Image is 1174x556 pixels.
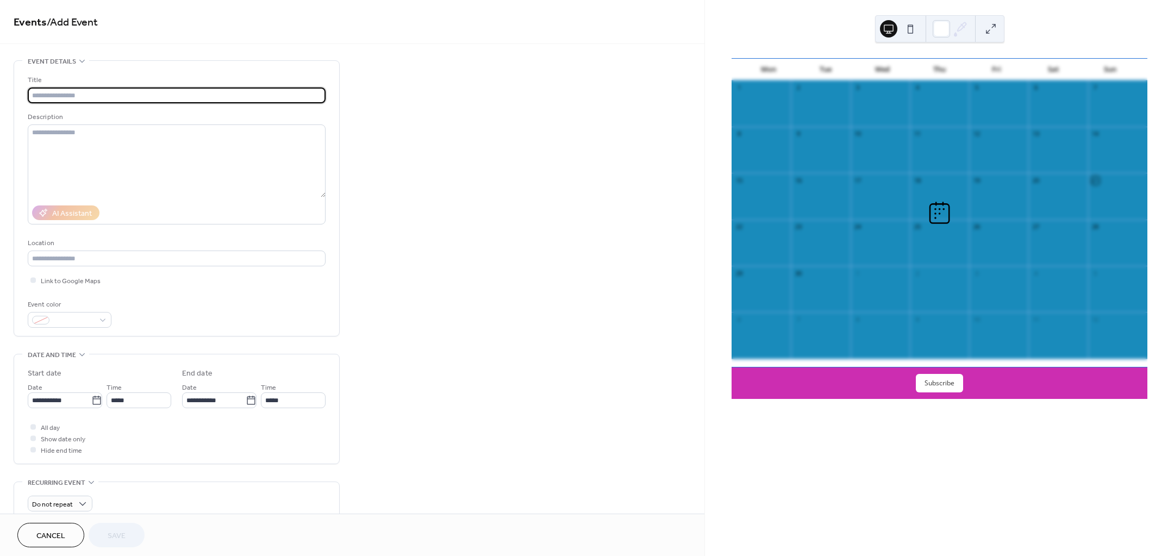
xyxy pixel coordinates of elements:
div: 26 [972,223,981,231]
div: Sat [1025,59,1082,80]
div: 3 [972,269,981,277]
div: Thu [911,59,968,80]
div: Location [28,238,323,249]
div: 18 [913,176,921,184]
div: 19 [972,176,981,184]
div: 6 [735,315,743,323]
div: 22 [735,223,743,231]
span: All day [41,422,60,434]
div: Start date [28,368,61,379]
div: 12 [1091,315,1100,323]
div: 7 [1091,84,1100,92]
div: 27 [1032,223,1040,231]
div: Wed [854,59,911,80]
div: 25 [913,223,921,231]
span: / Add Event [47,12,98,33]
a: Events [14,12,47,33]
div: 7 [794,315,802,323]
div: 4 [1032,269,1040,277]
span: Time [261,382,276,393]
div: Title [28,74,323,86]
div: Sun [1082,59,1139,80]
span: Recurring event [28,477,85,489]
div: 1 [854,269,862,277]
div: 3 [854,84,862,92]
span: Cancel [36,530,65,542]
button: Cancel [17,523,84,547]
div: 10 [972,315,981,323]
div: Event color [28,299,109,310]
div: 4 [913,84,921,92]
div: 15 [735,176,743,184]
div: Tue [797,59,854,80]
div: 8 [854,315,862,323]
div: 1 [735,84,743,92]
div: 5 [1091,269,1100,277]
div: Mon [740,59,797,80]
div: 29 [735,269,743,277]
div: 28 [1091,223,1100,231]
div: 10 [854,130,862,138]
div: 5 [972,84,981,92]
div: Description [28,111,323,123]
span: Hide end time [41,445,82,457]
div: 9 [913,315,921,323]
div: 20 [1032,176,1040,184]
div: 23 [794,223,802,231]
div: 9 [794,130,802,138]
span: Link to Google Maps [41,276,101,287]
div: 13 [1032,130,1040,138]
div: 11 [913,130,921,138]
div: 24 [854,223,862,231]
span: Event details [28,56,76,67]
div: 2 [913,269,921,277]
div: 11 [1032,315,1040,323]
div: End date [182,368,213,379]
div: 2 [794,84,802,92]
div: 16 [794,176,802,184]
div: 30 [794,269,802,277]
div: Fri [968,59,1025,80]
div: 8 [735,130,743,138]
div: 14 [1091,130,1100,138]
div: 17 [854,176,862,184]
span: Show date only [41,434,85,445]
div: 6 [1032,84,1040,92]
span: Time [107,382,122,393]
span: Do not repeat [32,498,73,511]
button: Subscribe [916,374,963,392]
span: Date and time [28,349,76,361]
span: Date [182,382,197,393]
span: Date [28,382,42,393]
div: 12 [972,130,981,138]
div: 21 [1091,176,1100,184]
